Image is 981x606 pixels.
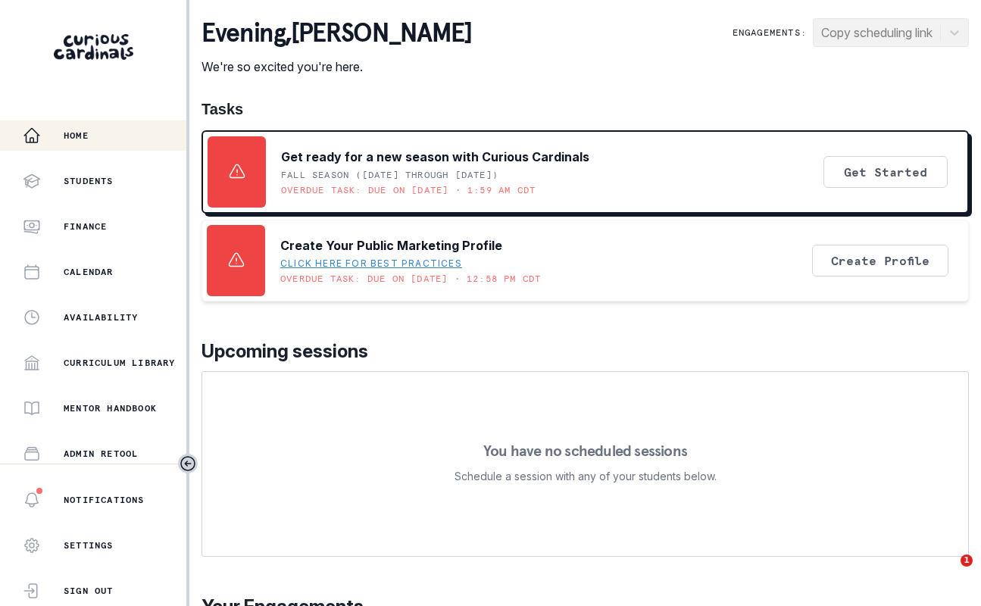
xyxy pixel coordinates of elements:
[281,148,589,166] p: Get ready for a new season with Curious Cardinals
[280,273,541,285] p: Overdue task: Due on [DATE] • 12:58 PM CDT
[54,34,133,60] img: Curious Cardinals Logo
[64,448,138,460] p: Admin Retool
[280,258,462,270] a: Click here for best practices
[64,175,114,187] p: Students
[64,402,157,414] p: Mentor Handbook
[733,27,807,39] p: Engagements:
[202,100,969,118] h1: Tasks
[64,266,114,278] p: Calendar
[64,311,138,323] p: Availability
[281,169,498,181] p: Fall Season ([DATE] through [DATE])
[455,467,717,486] p: Schedule a session with any of your students below.
[64,220,107,233] p: Finance
[202,58,471,76] p: We're so excited you're here.
[929,554,966,591] iframe: Intercom live chat
[202,338,969,365] p: Upcoming sessions
[202,18,471,48] p: evening , [PERSON_NAME]
[64,585,114,597] p: Sign Out
[64,494,145,506] p: Notifications
[178,454,198,473] button: Toggle sidebar
[64,539,114,551] p: Settings
[64,357,176,369] p: Curriculum Library
[823,156,948,188] button: Get Started
[812,245,948,276] button: Create Profile
[64,130,89,142] p: Home
[281,184,536,196] p: Overdue task: Due on [DATE] • 1:59 AM CDT
[280,236,502,255] p: Create Your Public Marketing Profile
[961,554,973,567] span: 1
[483,443,687,458] p: You have no scheduled sessions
